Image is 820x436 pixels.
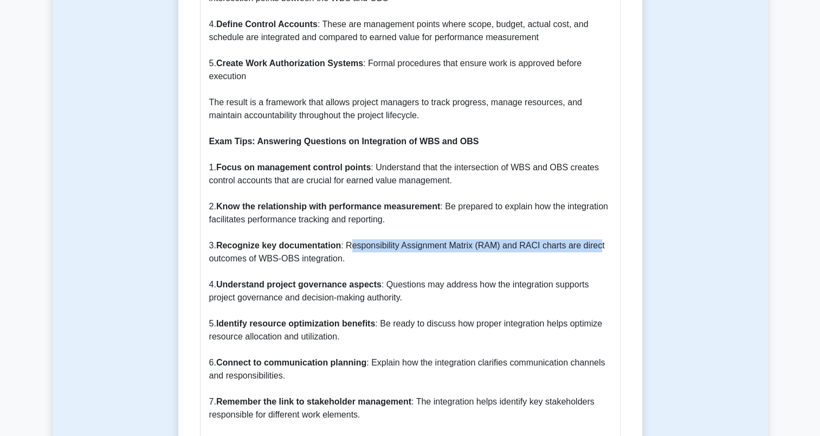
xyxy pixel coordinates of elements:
[216,241,341,250] b: Recognize key documentation
[216,20,318,29] b: Define Control Accounts
[216,358,366,367] b: Connect to communication planning
[216,59,363,68] b: Create Work Authorization Systems
[209,137,479,146] b: Exam Tips: Answering Questions on Integration of WBS and OBS
[216,280,382,289] b: Understand project governance aspects
[216,319,375,328] b: Identify resource optimization benefits
[216,397,411,406] b: Remember the link to stakeholder management
[216,163,371,172] b: Focus on management control points
[216,202,440,211] b: Know the relationship with performance measurement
